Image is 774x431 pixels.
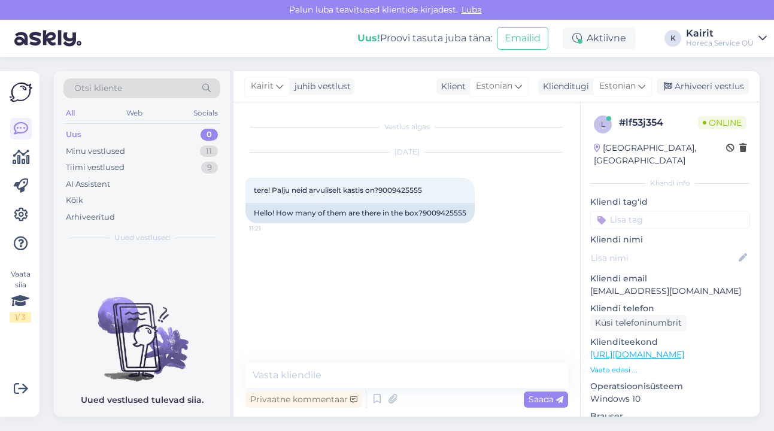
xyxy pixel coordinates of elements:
span: tere! Palju neid arvuliselt kastis on?9009425555 [254,186,422,195]
div: Kõik [66,195,83,207]
p: Kliendi nimi [590,233,750,246]
div: Kairit [686,29,754,38]
div: Proovi tasuta juba täna: [357,31,492,45]
p: Kliendi telefon [590,302,750,315]
span: Uued vestlused [114,232,170,243]
div: [DATE] [245,147,568,157]
div: Tiimi vestlused [66,162,125,174]
div: Klient [436,80,466,93]
span: Estonian [599,80,636,93]
div: Hello! How many of them are there in the box?9009425555 [245,203,475,223]
p: Kliendi email [590,272,750,285]
div: # lf53j354 [619,116,698,130]
span: Luba [458,4,485,15]
div: Privaatne kommentaar [245,391,362,408]
p: Brauser [590,410,750,423]
input: Lisa nimi [591,251,736,265]
div: Arhiveeritud [66,211,115,223]
b: Uus! [357,32,380,44]
p: Windows 10 [590,393,750,405]
p: Vaata edasi ... [590,365,750,375]
a: [URL][DOMAIN_NAME] [590,349,684,360]
input: Lisa tag [590,211,750,229]
div: Uus [66,129,81,141]
p: Kliendi tag'id [590,196,750,208]
span: Kairit [251,80,274,93]
button: Emailid [497,27,548,50]
span: Estonian [476,80,512,93]
div: Klienditugi [538,80,589,93]
div: juhib vestlust [290,80,351,93]
div: Minu vestlused [66,145,125,157]
div: K [664,30,681,47]
span: Saada [529,394,563,405]
div: 1 / 3 [10,312,31,323]
p: [EMAIL_ADDRESS][DOMAIN_NAME] [590,285,750,298]
div: [GEOGRAPHIC_DATA], [GEOGRAPHIC_DATA] [594,142,726,167]
div: All [63,105,77,121]
a: KairitHoreca Service OÜ [686,29,767,48]
div: Vestlus algas [245,122,568,132]
div: AI Assistent [66,178,110,190]
div: Web [124,105,145,121]
div: Kliendi info [590,178,750,189]
div: Socials [191,105,220,121]
p: Uued vestlused tulevad siia. [81,394,204,406]
p: Operatsioonisüsteem [590,380,750,393]
div: 11 [200,145,218,157]
span: Online [698,116,746,129]
p: Klienditeekond [590,336,750,348]
div: Arhiveeri vestlus [657,78,749,95]
div: 9 [201,162,218,174]
img: No chats [54,275,230,383]
span: l [601,120,605,129]
div: 0 [201,129,218,141]
div: Horeca Service OÜ [686,38,754,48]
img: Askly Logo [10,81,32,104]
div: Aktiivne [563,28,636,49]
span: Otsi kliente [74,82,122,95]
div: Küsi telefoninumbrit [590,315,687,331]
div: Vaata siia [10,269,31,323]
span: 11:21 [249,224,294,233]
